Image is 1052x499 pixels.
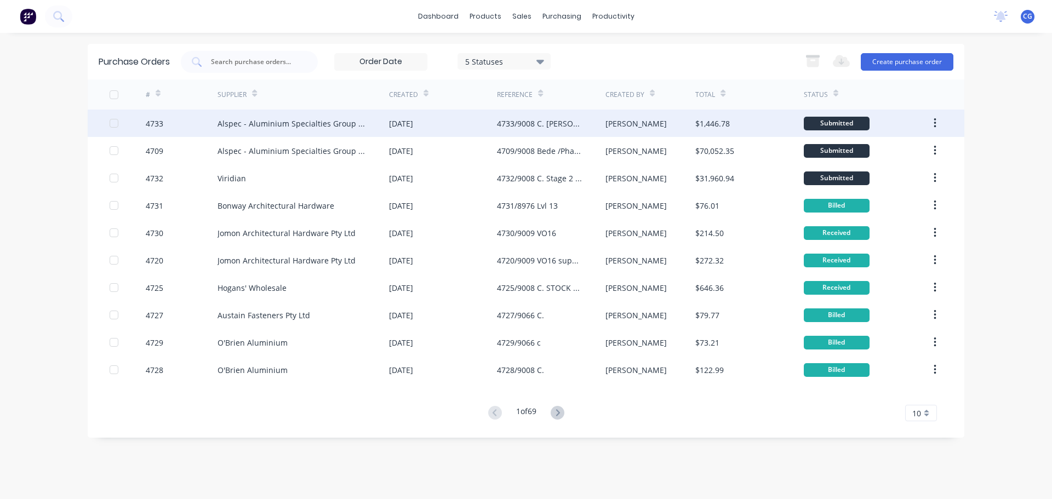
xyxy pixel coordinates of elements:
div: $70,052.35 [695,145,734,157]
div: Hogans' Wholesale [218,282,287,294]
div: $31,960.94 [695,173,734,184]
div: [DATE] [389,255,413,266]
div: $76.01 [695,200,719,211]
div: 4732 [146,173,163,184]
div: 4709/9008 Bede /Phase 2 [497,145,583,157]
div: # [146,90,150,100]
div: Billed [804,363,870,377]
div: 4729 [146,337,163,348]
div: [PERSON_NAME] [605,227,667,239]
div: 4728/9008 C. [497,364,544,376]
div: Viridian [218,173,246,184]
div: Received [804,254,870,267]
div: Jomon Architectural Hardware Pty Ltd [218,227,356,239]
div: $646.36 [695,282,724,294]
div: $122.99 [695,364,724,376]
div: Created By [605,90,644,100]
div: Billed [804,308,870,322]
div: [PERSON_NAME] [605,282,667,294]
div: Status [804,90,828,100]
div: Billed [804,336,870,349]
div: Reference [497,90,533,100]
div: Received [804,226,870,240]
div: 4731/8976 Lvl 13 [497,200,558,211]
div: Bonway Architectural Hardware [218,200,334,211]
div: 4709 [146,145,163,157]
div: 4729/9066 c [497,337,541,348]
div: Billed [804,199,870,213]
div: Alspec - Aluminium Specialties Group Pty Ltd [218,145,367,157]
div: Total [695,90,715,100]
div: [PERSON_NAME] [605,173,667,184]
div: 4730/9009 VO16 [497,227,556,239]
div: [DATE] [389,337,413,348]
div: Created [389,90,418,100]
div: 4730 [146,227,163,239]
div: $79.77 [695,309,719,321]
div: [PERSON_NAME] [605,118,667,129]
div: $1,446.78 [695,118,730,129]
div: Austain Fasteners Pty Ltd [218,309,310,321]
input: Order Date [335,54,427,70]
div: $272.32 [695,255,724,266]
div: productivity [587,8,640,25]
div: 4732/9008 C. Stage 2 Phase 1 Ground Floor Windows [497,173,583,184]
input: Search purchase orders... [210,56,301,67]
div: $214.50 [695,227,724,239]
img: Factory [20,8,36,25]
div: Alspec - Aluminium Specialties Group Pty Ltd [218,118,367,129]
div: 4720 [146,255,163,266]
div: Jomon Architectural Hardware Pty Ltd [218,255,356,266]
div: 4733/9008 C. [PERSON_NAME] Stage 2 Phase 2 [497,118,583,129]
div: 4733 [146,118,163,129]
span: CG [1023,12,1032,21]
div: [DATE] [389,173,413,184]
div: Submitted [804,117,870,130]
div: products [464,8,507,25]
div: [PERSON_NAME] [605,200,667,211]
div: purchasing [537,8,587,25]
div: [PERSON_NAME] [605,255,667,266]
div: 5 Statuses [465,55,544,67]
div: 4725 [146,282,163,294]
span: 10 [912,408,921,419]
div: [DATE] [389,227,413,239]
div: O'Brien Aluminium [218,337,288,348]
div: 4731 [146,200,163,211]
a: dashboard [413,8,464,25]
div: [PERSON_NAME] [605,309,667,321]
div: sales [507,8,537,25]
div: Supplier [218,90,247,100]
div: [DATE] [389,309,413,321]
div: 4720/9009 VO16 supply and install [497,255,583,266]
div: Received [804,281,870,295]
div: [DATE] [389,145,413,157]
div: Submitted [804,171,870,185]
div: 4725/9008 C. STOCK FOR TRANSPORT [497,282,583,294]
button: Create purchase order [861,53,953,71]
div: [PERSON_NAME] [605,145,667,157]
div: O'Brien Aluminium [218,364,288,376]
div: [DATE] [389,364,413,376]
div: [DATE] [389,118,413,129]
div: $73.21 [695,337,719,348]
div: [DATE] [389,200,413,211]
div: 4727/9066 C. [497,309,544,321]
div: 4727 [146,309,163,321]
div: Purchase Orders [99,55,170,68]
div: Submitted [804,144,870,158]
div: [PERSON_NAME] [605,337,667,348]
div: 1 of 69 [516,405,536,421]
div: [DATE] [389,282,413,294]
div: 4728 [146,364,163,376]
div: [PERSON_NAME] [605,364,667,376]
